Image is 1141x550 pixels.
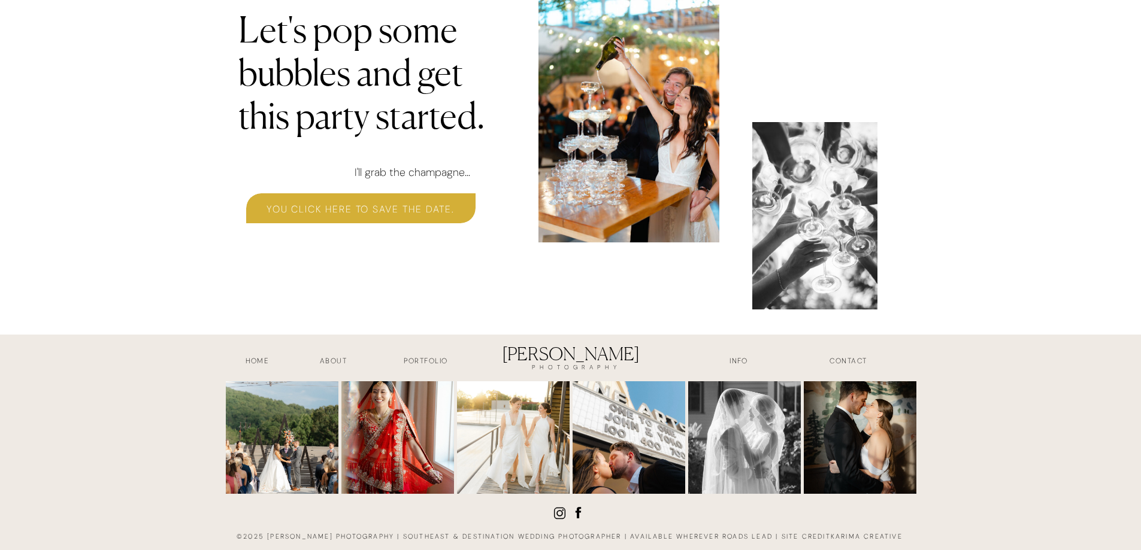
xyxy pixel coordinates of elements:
[232,531,911,545] h3: ©2025 [PERSON_NAME] photography | southeast & destination wedding photographer | available wherev...
[457,381,570,494] img: carousel album shared on Tue Sep 02 2025 | Can we just stop and appreciate the unparalleled joyou...
[355,164,597,179] h3: I'll grab the champagne...
[504,364,649,376] a: PHOTOGRAPHY
[573,381,685,494] img: carousel album shared on Fri Aug 22 2025 | Skee ball is kind of becoming a signature of mine. Sep...
[304,355,364,369] a: about
[804,355,893,369] a: contact
[804,381,916,494] img: carousel album shared on Sun Jul 20 2025 | Keepin’ things classy with Heather + Blake. 🍸
[228,355,287,369] a: HOME
[246,202,476,215] a: you click here to save the date.
[831,532,903,540] a: karima creative
[688,381,801,494] img: carousel album shared on Wed Jul 30 2025 | I have a real problem with narrowing down what images ...
[382,355,470,369] a: Portfolio
[238,8,510,72] h2: Let's pop some bubbles and get this party started.
[709,355,769,369] a: INFO
[226,381,338,494] img: carousel album shared on Tue Sep 09 2025 | Sneak peeks from quite literally a perfect day with Me...
[341,381,454,494] img: carousel album shared on Sun Sep 07 2025 | Okay, I’m really behind on sharing recent weddings and...
[494,343,649,376] a: [PERSON_NAME]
